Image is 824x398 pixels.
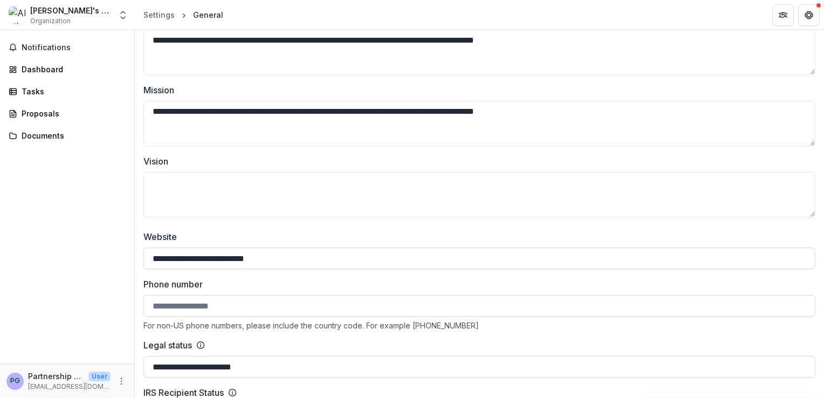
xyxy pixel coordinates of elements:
div: [PERSON_NAME]'s Legacy [30,5,111,16]
div: Tasks [22,86,121,97]
button: More [115,375,128,388]
label: Vision [143,155,809,168]
div: Documents [22,130,121,141]
a: Documents [4,127,130,145]
img: Aletha's Legacy [9,6,26,24]
div: Proposals [22,108,121,119]
a: Proposals [4,105,130,122]
div: General [193,9,223,20]
p: Partnership Grants [28,370,84,382]
label: Mission [143,84,809,97]
span: Organization [30,16,71,26]
p: User [88,372,111,381]
div: For non-US phone numbers, please include the country code. For example [PHONE_NUMBER] [143,321,815,330]
span: Notifications [22,43,126,52]
a: Dashboard [4,60,130,78]
p: [EMAIL_ADDRESS][DOMAIN_NAME] [28,382,111,392]
nav: breadcrumb [139,7,228,23]
a: Tasks [4,83,130,100]
a: Settings [139,7,179,23]
label: Phone number [143,278,809,291]
label: Website [143,230,809,243]
div: Dashboard [22,64,121,75]
label: Legal status [143,339,192,352]
div: Settings [143,9,175,20]
div: Partnership Grants [10,378,20,385]
button: Notifications [4,39,130,56]
button: Get Help [798,4,820,26]
button: Partners [772,4,794,26]
button: Open entity switcher [115,4,131,26]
